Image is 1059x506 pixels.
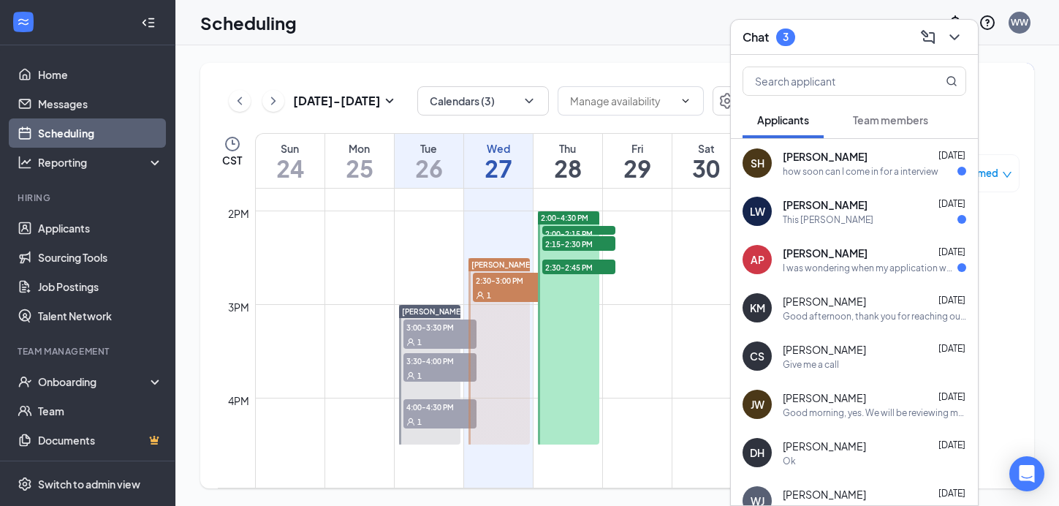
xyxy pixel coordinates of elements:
[542,226,615,241] span: 2:00-2:15 PM
[38,426,163,455] a: DocumentsCrown
[783,214,873,226] div: This [PERSON_NAME]
[946,29,963,46] svg: ChevronDown
[325,134,394,188] a: August 25, 2025
[1009,456,1044,491] div: Open Intercom Messenger
[38,60,163,89] a: Home
[751,252,764,267] div: AP
[672,134,741,188] a: August 30, 2025
[672,141,741,156] div: Sat
[38,243,163,272] a: Sourcing Tools
[325,141,394,156] div: Mon
[464,156,533,181] h1: 27
[403,399,477,414] span: 4:00-4:30 PM
[1011,16,1028,29] div: WW
[395,134,463,188] a: August 26, 2025
[38,301,163,331] a: Talent Network
[751,156,764,170] div: SH
[293,93,381,109] h3: [DATE] - [DATE]
[232,92,247,110] svg: ChevronLeft
[946,75,957,87] svg: MagnifyingGlass
[783,294,866,309] span: [PERSON_NAME]
[783,342,866,357] span: [PERSON_NAME]
[229,90,251,112] button: ChevronLeft
[266,92,281,110] svg: ChevronRight
[946,14,964,31] svg: Notifications
[18,345,160,358] div: Team Management
[18,374,32,389] svg: UserCheck
[783,390,866,405] span: [PERSON_NAME]
[256,156,324,181] h1: 24
[417,86,549,116] button: Calendars (3)ChevronDown
[938,391,965,402] span: [DATE]
[938,439,965,450] span: [DATE]
[534,134,602,188] a: August 28, 2025
[603,156,672,181] h1: 29
[534,141,602,156] div: Thu
[783,358,839,371] div: Give me a call
[938,246,965,257] span: [DATE]
[938,198,965,209] span: [DATE]
[713,86,742,116] button: Settings
[487,290,491,301] span: 1
[783,407,966,419] div: Good morning, yes. We will be reviewing more applications in the next 2-3 weeks. If selected to m...
[38,118,163,148] a: Scheduling
[464,141,533,156] div: Wed
[38,374,151,389] div: Onboarding
[403,320,477,334] span: 3:00-3:30 PM
[938,343,965,354] span: [DATE]
[471,260,533,269] span: [PERSON_NAME]
[783,455,796,467] div: Ok
[473,273,546,287] span: 2:30-3:00 PM
[417,337,422,347] span: 1
[757,113,809,126] span: Applicants
[406,418,415,426] svg: User
[783,197,868,212] span: [PERSON_NAME]
[225,486,252,502] div: 5pm
[783,165,938,178] div: how soon can I come in for a interview
[464,134,533,188] a: August 27, 2025
[783,439,866,453] span: [PERSON_NAME]
[38,272,163,301] a: Job Postings
[938,488,965,499] span: [DATE]
[916,26,940,49] button: ComposeMessage
[200,10,297,35] h1: Scheduling
[403,353,477,368] span: 3:30-4:00 PM
[18,192,160,204] div: Hiring
[750,204,765,219] div: LW
[325,156,394,181] h1: 25
[417,417,422,427] span: 1
[783,246,868,260] span: [PERSON_NAME]
[750,349,764,363] div: CS
[750,445,764,460] div: DH
[395,141,463,156] div: Tue
[18,477,32,491] svg: Settings
[783,487,866,502] span: [PERSON_NAME]
[919,29,937,46] svg: ComposeMessage
[783,31,789,43] div: 3
[225,299,252,315] div: 3pm
[141,15,156,30] svg: Collapse
[938,295,965,306] span: [DATE]
[381,92,398,110] svg: SmallChevronDown
[225,205,252,222] div: 2pm
[224,135,241,153] svg: Clock
[750,301,765,315] div: KM
[1002,170,1012,180] span: down
[406,371,415,380] svg: User
[256,141,324,156] div: Sun
[225,393,252,409] div: 4pm
[395,156,463,181] h1: 26
[570,93,674,109] input: Manage availability
[402,307,463,316] span: [PERSON_NAME]
[979,14,996,31] svg: QuestionInfo
[783,262,957,274] div: I was wondering when my application would be approved before [DATE]
[680,95,691,107] svg: ChevronDown
[18,155,32,170] svg: Analysis
[603,134,672,188] a: August 29, 2025
[672,156,741,181] h1: 30
[476,291,485,300] svg: User
[417,371,422,381] span: 1
[256,134,324,188] a: August 24, 2025
[743,29,769,45] h3: Chat
[751,397,764,412] div: JW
